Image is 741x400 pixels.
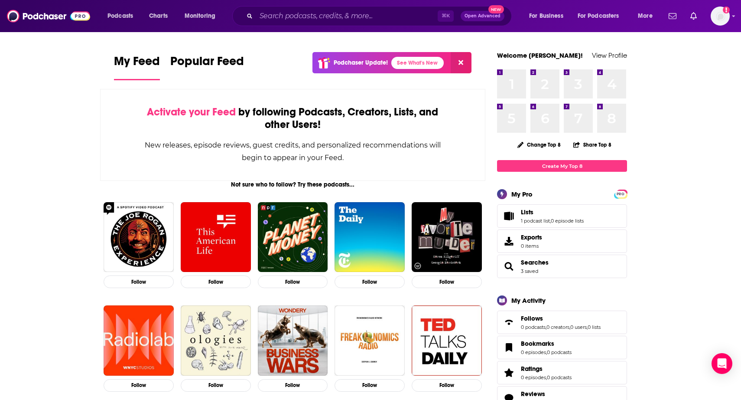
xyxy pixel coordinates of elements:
[114,54,160,74] span: My Feed
[497,361,627,384] span: Ratings
[551,218,584,224] a: 0 episode lists
[546,374,547,380] span: ,
[521,208,584,216] a: Lists
[104,202,174,272] img: The Joe Rogan Experience
[500,316,517,328] a: Follows
[569,324,570,330] span: ,
[500,260,517,272] a: Searches
[587,324,588,330] span: ,
[529,10,563,22] span: For Business
[511,190,533,198] div: My Pro
[104,305,174,376] img: Radiolab
[521,374,546,380] a: 0 episodes
[588,324,601,330] a: 0 lists
[438,10,454,22] span: ⌘ K
[497,255,627,278] span: Searches
[412,305,482,376] img: TED Talks Daily
[712,353,732,374] div: Open Intercom Messenger
[497,160,627,172] a: Create My Top 8
[240,6,520,26] div: Search podcasts, credits, & more...
[497,311,627,334] span: Follows
[687,9,700,23] a: Show notifications dropdown
[185,10,215,22] span: Monitoring
[521,315,601,322] a: Follows
[147,105,236,118] span: Activate your Feed
[578,10,619,22] span: For Podcasters
[497,204,627,228] span: Lists
[101,9,144,23] button: open menu
[179,9,227,23] button: open menu
[632,9,663,23] button: open menu
[497,230,627,253] a: Exports
[107,10,133,22] span: Podcasts
[546,324,569,330] a: 0 creators
[170,54,244,74] span: Popular Feed
[665,9,680,23] a: Show notifications dropdown
[181,275,251,288] button: Follow
[335,202,405,272] img: The Daily
[412,202,482,272] img: My Favorite Murder with Karen Kilgariff and Georgia Hardstark
[615,191,626,197] span: PRO
[465,14,500,18] span: Open Advanced
[572,9,632,23] button: open menu
[521,233,542,241] span: Exports
[334,59,388,66] p: Podchaser Update!
[7,8,90,24] a: Podchaser - Follow, Share and Rate Podcasts
[546,349,547,355] span: ,
[335,379,405,392] button: Follow
[546,324,546,330] span: ,
[592,51,627,59] a: View Profile
[258,202,328,272] img: Planet Money
[143,9,173,23] a: Charts
[521,340,572,348] a: Bookmarks
[412,275,482,288] button: Follow
[638,10,653,22] span: More
[511,296,546,305] div: My Activity
[573,136,612,153] button: Share Top 8
[500,367,517,379] a: Ratings
[412,379,482,392] button: Follow
[521,349,546,355] a: 0 episodes
[181,202,251,272] a: This American Life
[258,275,328,288] button: Follow
[570,324,587,330] a: 0 users
[500,210,517,222] a: Lists
[521,390,572,398] a: Reviews
[711,7,730,26] img: User Profile
[547,349,572,355] a: 0 podcasts
[181,379,251,392] button: Follow
[500,341,517,354] a: Bookmarks
[711,7,730,26] span: Logged in as notablypr
[144,139,442,164] div: New releases, episode reviews, guest credits, and personalized recommendations will begin to appe...
[391,57,444,69] a: See What's New
[104,275,174,288] button: Follow
[521,315,543,322] span: Follows
[521,390,545,398] span: Reviews
[256,9,438,23] input: Search podcasts, credits, & more...
[550,218,551,224] span: ,
[521,208,533,216] span: Lists
[181,305,251,376] img: Ologies with Alie Ward
[521,218,550,224] a: 1 podcast list
[711,7,730,26] button: Show profile menu
[100,181,485,188] div: Not sure who to follow? Try these podcasts...
[258,305,328,376] img: Business Wars
[335,275,405,288] button: Follow
[615,190,626,197] a: PRO
[723,7,730,13] svg: Add a profile image
[144,106,442,131] div: by following Podcasts, Creators, Lists, and other Users!
[497,336,627,359] span: Bookmarks
[497,51,583,59] a: Welcome [PERSON_NAME]!
[461,11,504,21] button: Open AdvancedNew
[149,10,168,22] span: Charts
[500,235,517,247] span: Exports
[335,305,405,376] img: Freakonomics Radio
